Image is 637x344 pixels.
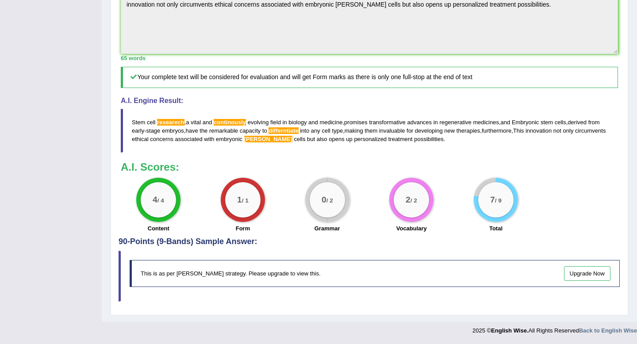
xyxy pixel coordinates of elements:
span: developing [415,127,443,134]
span: and [203,119,212,126]
span: vital [191,119,201,126]
big: 4 [153,195,157,205]
span: medicines [473,119,499,126]
div: 2025 © All Rights Reserved [472,322,637,335]
span: advances [407,119,432,126]
label: Grammar [315,224,340,233]
span: from [588,119,600,126]
span: possibilities [414,136,443,142]
b: A.I. Scores: [121,161,179,173]
big: 0 [322,195,326,205]
big: 1 [237,195,242,205]
span: ethical [132,136,149,142]
span: into [300,127,309,134]
span: derived [568,119,587,126]
span: remarkable [209,127,238,134]
span: Stem [132,119,145,126]
blockquote: , , , , - , , , , . [121,109,618,153]
small: / 9 [495,197,502,204]
a: Back to English Wise [579,327,637,334]
span: type [332,127,343,134]
span: evolving [248,119,269,126]
span: new [444,127,455,134]
small: / 4 [157,197,164,204]
span: circumvents [575,127,606,134]
big: 2 [406,195,411,205]
small: / 2 [411,197,417,204]
label: Vocabulary [396,224,427,233]
span: have [185,127,198,134]
span: making [345,127,363,134]
span: embryonic [216,136,242,142]
span: not [553,127,561,134]
span: treatment [388,136,413,142]
span: regenerative [439,119,471,126]
span: cell [147,119,156,126]
label: Total [489,224,503,233]
span: in [434,119,438,126]
span: cells [555,119,566,126]
span: Possible spelling mistake found. (did you mean: steam) [244,136,292,142]
span: innovation [526,127,552,134]
h5: Your complete text will be considered for evaluation and will get Form marks as there is only one... [121,67,618,88]
span: This [513,127,524,134]
span: and [501,119,510,126]
span: stem [541,119,553,126]
span: capacity [240,127,261,134]
span: opens [329,136,344,142]
span: embryos [162,127,184,134]
span: a [186,119,189,126]
span: with [204,136,214,142]
span: cell [322,127,330,134]
span: for [407,127,413,134]
small: / 1 [242,197,249,204]
span: field [270,119,281,126]
span: promises [344,119,368,126]
div: 65 words [121,54,618,62]
span: to [262,127,267,134]
span: associated [175,136,203,142]
span: cells [294,136,305,142]
div: This is as per [PERSON_NAME] strategy. Please upgrade to view this. [130,260,620,287]
a: Upgrade Now [564,266,611,281]
span: personalized [354,136,387,142]
span: them [365,127,377,134]
h4: A.I. Engine Result: [121,97,618,105]
small: / 2 [326,197,333,204]
span: medicine [319,119,342,126]
label: Content [148,224,169,233]
span: transformative [369,119,405,126]
span: therapies [457,127,480,134]
span: and [308,119,318,126]
span: only [563,127,574,134]
big: 7 [490,195,495,205]
label: Form [236,224,250,233]
span: Possible spelling mistake found. (did you mean: research) [157,119,184,126]
span: concerns [150,136,173,142]
span: Embryonic [512,119,539,126]
span: the [200,127,207,134]
span: early [132,127,144,134]
span: up [346,136,352,142]
span: in [283,119,287,126]
span: furthermore [482,127,511,134]
span: but [307,136,315,142]
span: Possible spelling mistake found. (did you mean: differentiate) [269,127,298,134]
span: Possible spelling mistake found. (did you mean: continuously) [214,119,246,126]
span: stage [146,127,161,134]
span: invaluable [379,127,405,134]
span: also [317,136,327,142]
strong: English Wise. [491,327,528,334]
span: any [311,127,320,134]
span: biology [288,119,307,126]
